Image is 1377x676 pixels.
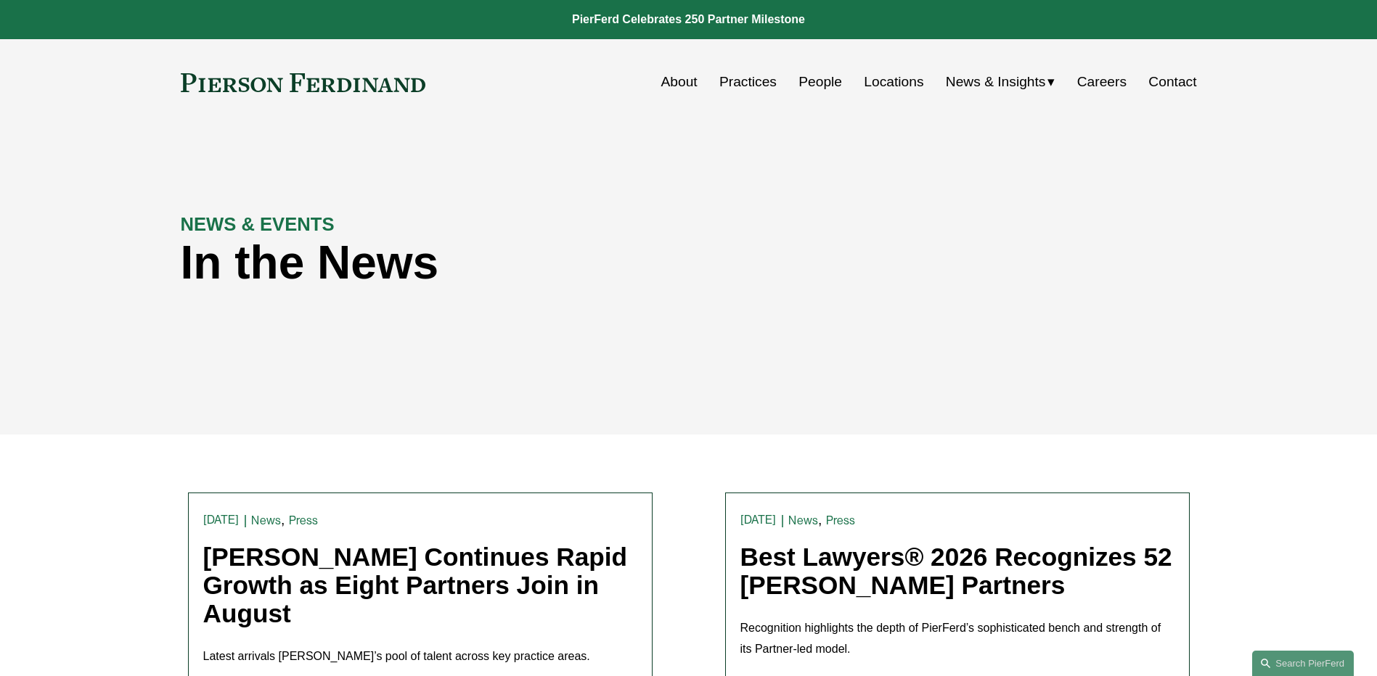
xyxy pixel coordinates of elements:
[1148,68,1196,96] a: Contact
[826,514,856,527] a: Press
[1077,68,1127,96] a: Careers
[281,512,285,527] span: ,
[864,68,923,96] a: Locations
[946,68,1055,96] a: folder dropdown
[798,68,842,96] a: People
[740,543,1172,599] a: Best Lawyers® 2026 Recognizes 52 [PERSON_NAME] Partners
[181,236,943,289] h1: In the News
[251,514,281,527] a: News
[203,543,628,627] a: [PERSON_NAME] Continues Rapid Growth as Eight Partners Join in August
[740,618,1174,660] p: Recognition highlights the depth of PierFerd’s sophisticated bench and strength of its Partner-le...
[818,512,822,527] span: ,
[946,70,1046,95] span: News & Insights
[788,514,818,527] a: News
[661,68,698,96] a: About
[203,514,240,526] time: [DATE]
[740,514,777,526] time: [DATE]
[289,514,319,527] a: Press
[1252,651,1354,676] a: Search this site
[203,646,637,667] p: Latest arrivals [PERSON_NAME]’s pool of talent across key practice areas.
[181,214,335,234] strong: NEWS & EVENTS
[719,68,777,96] a: Practices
